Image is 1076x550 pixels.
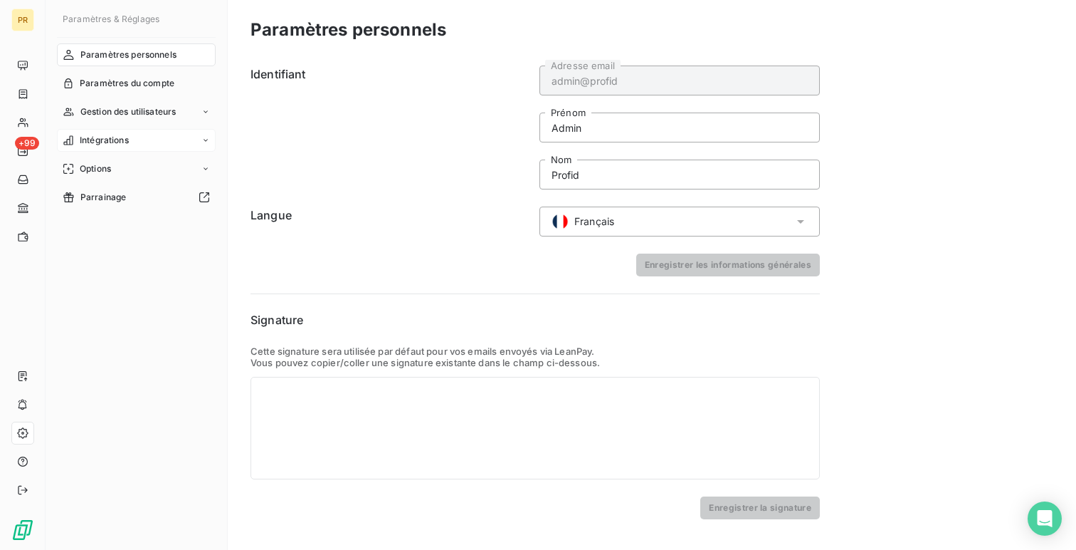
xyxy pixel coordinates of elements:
[80,77,174,90] span: Paramètres du compte
[700,497,820,519] button: Enregistrer la signature
[80,191,127,204] span: Parrainage
[57,129,216,152] a: Intégrations
[636,254,820,276] button: Enregistrer les informations générales
[57,43,216,66] a: Paramètres personnels
[80,48,176,61] span: Paramètres personnels
[57,72,216,95] a: Paramètres du compte
[57,186,216,209] a: Parrainage
[80,162,111,175] span: Options
[539,160,820,190] input: placeholder
[250,346,820,357] p: Cette signature sera utilisée par défaut pour vos emails envoyés via LeanPay.
[250,311,820,328] h6: Signature
[11,140,33,162] a: +99
[11,519,34,541] img: Logo LeanPay
[57,100,216,123] a: Gestion des utilisateurs
[80,105,176,118] span: Gestion des utilisateurs
[539,113,820,142] input: placeholder
[539,66,820,95] input: placeholder
[63,14,159,24] span: Paramètres & Réglages
[15,137,39,150] span: +99
[80,134,129,147] span: Intégrations
[250,207,531,237] h6: Langue
[57,157,216,180] a: Options
[1028,502,1062,536] div: Open Intercom Messenger
[250,66,531,190] h6: Identifiant
[11,9,34,31] div: PR
[250,17,446,43] h3: Paramètres personnels
[574,214,614,229] span: Français
[250,357,820,368] p: Vous pouvez copier/coller une signature existante dans le champ ci-dessous.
